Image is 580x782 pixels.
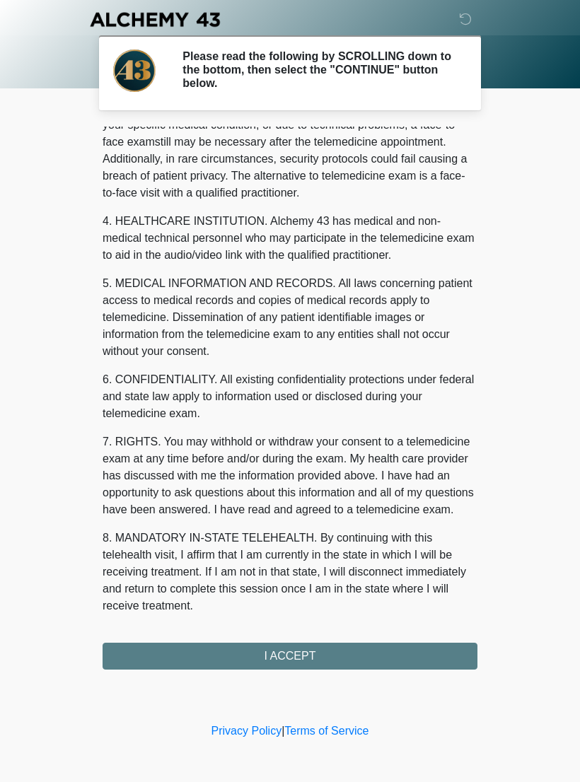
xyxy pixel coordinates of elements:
[282,725,284,737] a: |
[211,725,282,737] a: Privacy Policy
[182,49,456,91] h2: Please read the following by SCROLLING down to the bottom, then select the "CONTINUE" button below.
[103,433,477,518] p: 7. RIGHTS. You may withhold or withdraw your consent to a telemedicine exam at any time before an...
[88,11,221,28] img: Alchemy 43 Logo
[103,213,477,264] p: 4. HEALTHCARE INSTITUTION. Alchemy 43 has medical and non-medical technical personnel who may par...
[103,371,477,422] p: 6. CONFIDENTIALITY. All existing confidentiality protections under federal and state law apply to...
[103,275,477,360] p: 5. MEDICAL INFORMATION AND RECORDS. All laws concerning patient access to medical records and cop...
[284,725,369,737] a: Terms of Service
[113,49,156,92] img: Agent Avatar
[103,530,477,614] p: 8. MANDATORY IN-STATE TELEHEALTH. By continuing with this telehealth visit, I affirm that I am cu...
